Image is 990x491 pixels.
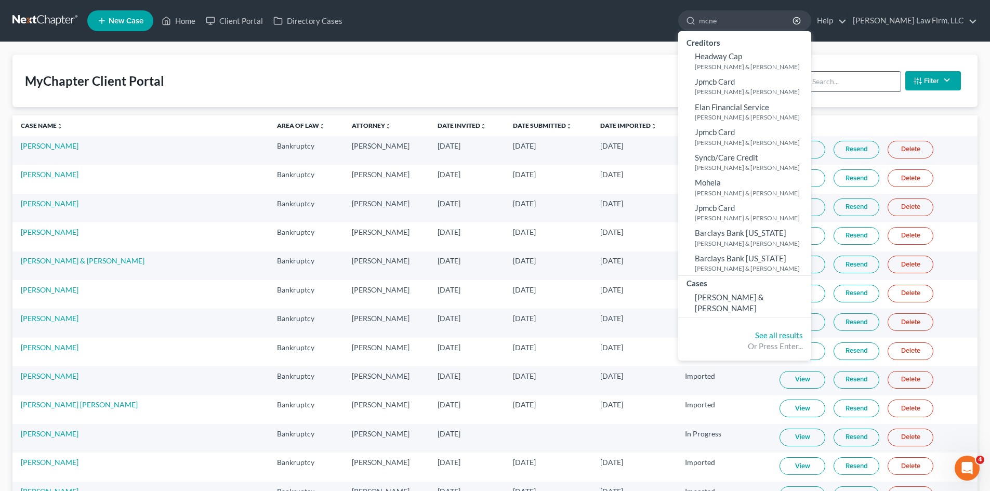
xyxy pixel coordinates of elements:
span: New Case [109,17,143,25]
td: Bankruptcy [269,165,344,193]
td: Imported [677,194,771,222]
i: unfold_more [57,123,63,129]
td: Bankruptcy [269,251,344,280]
td: [PERSON_NAME] [344,309,429,337]
small: [PERSON_NAME] & [PERSON_NAME] [695,264,809,273]
span: [DATE] [513,314,536,323]
span: [DATE] [513,228,536,236]
i: unfold_more [566,123,572,129]
span: [DATE] [513,343,536,352]
td: Bankruptcy [269,309,344,337]
i: unfold_more [651,123,657,129]
a: Elan Financial Service[PERSON_NAME] & [PERSON_NAME] [678,99,811,125]
td: [PERSON_NAME] [344,453,429,481]
td: Bankruptcy [269,366,344,395]
td: Bankruptcy [269,338,344,366]
i: unfold_more [319,123,325,129]
a: Date Importedunfold_more [600,122,657,129]
a: Resend [834,141,879,158]
a: Attorneyunfold_more [352,122,391,129]
a: Syncb/Care Credit[PERSON_NAME] & [PERSON_NAME] [678,150,811,175]
span: [DATE] [438,371,460,380]
small: [PERSON_NAME] & [PERSON_NAME] [695,189,809,197]
a: [PERSON_NAME] [21,285,78,294]
a: Mohela[PERSON_NAME] & [PERSON_NAME] [678,175,811,200]
td: Imported [677,136,771,165]
a: Resend [834,457,879,475]
span: [PERSON_NAME] & [PERSON_NAME] [695,293,764,313]
td: Bankruptcy [269,280,344,309]
span: Elan Financial Service [695,102,769,112]
td: Imported [677,453,771,481]
span: [DATE] [438,199,460,208]
span: [DATE] [600,371,623,380]
a: Resend [834,342,879,360]
a: Help [812,11,847,30]
a: Home [156,11,201,30]
a: Headway Cap[PERSON_NAME] & [PERSON_NAME] [678,48,811,74]
a: Barclays Bank [US_STATE][PERSON_NAME] & [PERSON_NAME] [678,225,811,250]
span: [DATE] [513,400,536,409]
a: Delete [888,400,933,417]
span: [DATE] [438,343,460,352]
a: [PERSON_NAME] [21,343,78,352]
span: [DATE] [600,343,623,352]
span: Mohela [695,178,721,187]
td: Bankruptcy [269,136,344,165]
span: Syncb/Care Credit [695,153,758,162]
a: Resend [834,285,879,302]
a: Resend [834,169,879,187]
div: Or Press Enter... [687,341,803,352]
a: Resend [834,400,879,417]
td: [PERSON_NAME] [344,366,429,395]
td: [PERSON_NAME] [344,251,429,280]
i: unfold_more [385,123,391,129]
small: [PERSON_NAME] & [PERSON_NAME] [695,239,809,248]
a: Date Submittedunfold_more [513,122,572,129]
a: Resend [834,313,879,331]
td: Imported [677,222,771,251]
a: Delete [888,198,933,216]
iframe: Intercom live chat [955,456,980,481]
span: [DATE] [513,199,536,208]
td: Imported [677,309,771,337]
a: Delete [888,285,933,302]
span: 4 [976,456,984,464]
a: [PERSON_NAME] [PERSON_NAME] [21,400,138,409]
td: Bankruptcy [269,194,344,222]
td: Bankruptcy [269,424,344,453]
th: Actions [771,115,978,136]
a: [PERSON_NAME] [21,199,78,208]
span: [DATE] [600,285,623,294]
span: [DATE] [513,170,536,179]
span: [DATE] [438,400,460,409]
a: [PERSON_NAME] & [PERSON_NAME] [21,256,144,265]
span: [DATE] [438,141,460,150]
input: Search... [809,72,901,91]
input: Search by name... [699,11,794,30]
small: [PERSON_NAME] & [PERSON_NAME] [695,62,809,71]
span: [DATE] [513,371,536,380]
td: [PERSON_NAME] [344,222,429,251]
span: [DATE] [438,458,460,467]
td: Imported [677,251,771,280]
small: [PERSON_NAME] & [PERSON_NAME] [695,163,809,172]
a: [PERSON_NAME] [21,314,78,323]
div: Creditors [678,35,811,48]
a: [PERSON_NAME] Law Firm, LLC [848,11,977,30]
div: MyChapter Client Portal [25,73,164,89]
td: Bankruptcy [269,453,344,481]
span: [DATE] [438,314,460,323]
a: Area of Lawunfold_more [277,122,325,129]
span: [DATE] [600,400,623,409]
a: Delete [888,313,933,331]
td: [PERSON_NAME] [344,280,429,309]
a: Jpmcb Card[PERSON_NAME] & [PERSON_NAME] [678,124,811,150]
a: Delete [888,371,933,389]
a: Date Invitedunfold_more [438,122,486,129]
span: Jpmcb Card [695,77,735,86]
a: View [780,457,825,475]
span: [DATE] [438,256,460,265]
a: Barclays Bank [US_STATE][PERSON_NAME] & [PERSON_NAME] [678,250,811,276]
span: [DATE] [600,199,623,208]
